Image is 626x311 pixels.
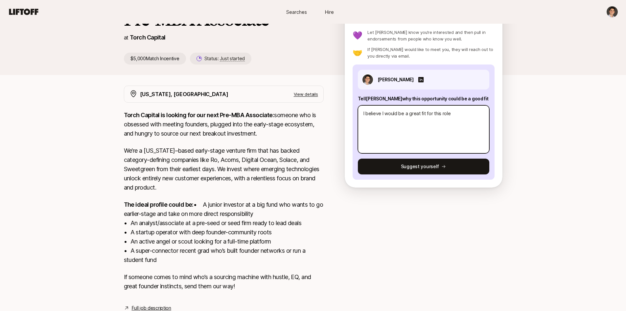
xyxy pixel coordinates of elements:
[358,105,489,153] textarea: I believe I would be a great fit for this role
[362,74,373,85] img: ACg8ocKS32JLa9p1oeb6NddGUlrBD4_-yg-s2p-7hTkwLcE_tYicXx5g=s160-c
[353,49,362,57] p: 🤝
[220,56,245,62] span: Just started
[124,146,324,192] p: We’re a [US_STATE]–based early-stage venture firm that has backed category-defining companies lik...
[353,32,362,39] p: 💜
[325,9,334,15] span: Hire
[358,159,489,174] button: Suggest yourself
[124,272,324,291] p: If someone comes to mind who’s a sourcing machine with hustle, EQ, and great founder instincts, s...
[367,29,494,42] p: Let [PERSON_NAME] know you’re interested and then pull in endorsements from people who know you w...
[124,33,128,42] p: at
[358,95,489,103] p: Tell [PERSON_NAME] why this opportunity could be a good fit
[204,55,245,63] p: Status:
[294,91,318,97] p: View details
[140,90,228,98] p: [US_STATE], [GEOGRAPHIC_DATA]
[124,53,186,65] p: $5,000 Match Incentive
[124,201,194,208] strong: The ideal profile could be:
[313,6,346,18] a: Hire
[124,112,274,118] strong: Torch Capital is looking for our next Pre-MBA Associate:
[607,6,618,17] img: Jackson L.
[378,76,414,84] p: [PERSON_NAME]
[124,9,324,29] h1: Pre-MBA Associate
[130,34,166,41] a: Torch Capital
[606,6,618,18] button: Jackson L.
[367,46,494,59] p: If [PERSON_NAME] would like to meet you, they will reach out to you directly via email.
[286,9,307,15] span: Searches
[280,6,313,18] a: Searches
[124,111,324,138] p: someone who is obsessed with meeting founders, plugged into the early-stage ecosystem, and hungry...
[124,200,324,265] p: • A junior investor at a big fund who wants to go earlier-stage and take on more direct responsib...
